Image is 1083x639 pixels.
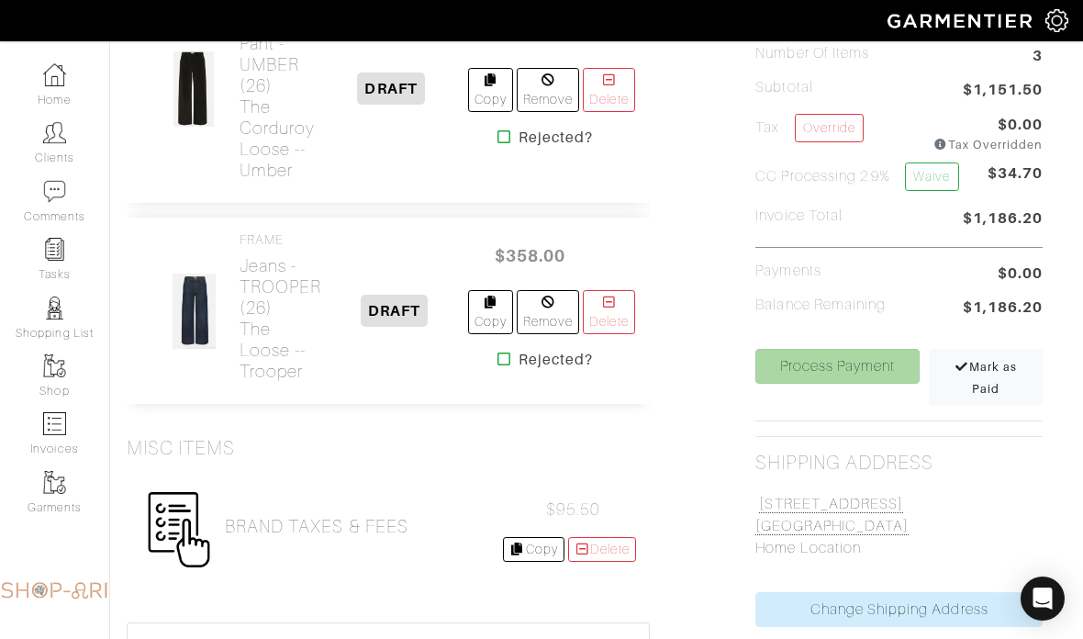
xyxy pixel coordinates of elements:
[127,437,236,460] h3: Misc Items
[172,273,217,350] img: sUCN7yQXHPoLuVi5Rj6wd3ks
[1033,45,1043,70] span: 3
[905,163,958,191] a: Waive
[568,537,636,562] a: Delete
[988,163,1043,198] span: $34.70
[517,290,579,334] a: Remove
[755,45,869,62] h5: Number of Items
[963,207,1043,232] span: $1,186.20
[503,537,564,562] a: Copy
[468,290,513,334] a: Copy
[933,136,1043,153] div: Tax Overridden
[240,12,315,181] h2: Casual Pant - UMBER (26) The Corduroy Loose -- Umber
[755,263,821,280] h5: Payments
[225,516,408,537] a: BRAND TAXES & FEES
[755,349,919,384] a: Process Payment
[755,207,843,225] h5: Invoice Total
[240,232,321,382] a: FRAME Jeans - TROOPER (26)The Loose -- Trooper
[43,412,66,435] img: orders-icon-0abe47150d42831381b5fb84f609e132dff9fe21cb692f30cb5eec754e2cba89.png
[43,297,66,319] img: stylists-icon-eb353228a002819b7ec25b43dbf5f0378dd9e0616d9560372ff212230b889e62.png
[755,493,1043,559] p: Home Location
[140,491,218,568] img: Womens_Miscellaneous-d673f60aaa87559a6952b59d05bf1b3a3b9c20a1534f02d223eac102529ca4c9.png
[878,5,1045,37] img: garmentier-logo-header-white-b43fb05a5012e4ada735d5af1a66efaba907eab6374d6393d1fbf88cb4ef424d.png
[755,297,886,314] h5: Balance Remaining
[755,79,812,96] h5: Subtotal
[1045,9,1068,32] img: gear-icon-white-bd11855cb880d31180b6d7d6211b90ccbf57a29d726f0c71d8c61bd08dd39cc2.png
[240,255,321,382] h2: Jeans - TROOPER (26) The Loose -- Trooper
[519,127,593,149] strong: Rejected?
[240,232,321,248] h4: FRAME
[583,68,634,112] a: Delete
[998,114,1043,136] span: $0.00
[43,63,66,86] img: dashboard-icon-dbcd8f5a0b271acd01030246c82b418ddd0df26cd7fceb0bd07c9910d44c42f6.png
[43,354,66,377] img: garments-icon-b7da505a4dc4fd61783c78ac3ca0ef83fa9d6f193b1c9dc38574b1d14d53ca28.png
[963,297,1043,321] span: $1,186.20
[955,360,1017,396] span: Mark as Paid
[43,238,66,261] img: reminder-icon-8004d30b9f0a5d33ae49ab947aed9ed385cf756f9e5892f1edd6e32f2345188e.png
[1021,577,1065,621] div: Open Intercom Messenger
[361,295,428,327] span: DRAFT
[755,114,864,146] h5: Tax
[519,349,593,371] strong: Rejected?
[173,50,215,128] img: sk6kuDb2ae5ywzvEdmoPrDWr
[795,114,864,142] a: Override
[475,236,586,275] span: $358.00
[963,79,1043,104] span: $1,151.50
[43,180,66,203] img: comment-icon-a0a6a9ef722e966f86d9cbdc48e553b5cf19dbc54f86b18d962a5391bc8f6eb6.png
[43,471,66,494] img: garments-icon-b7da505a4dc4fd61783c78ac3ca0ef83fa9d6f193b1c9dc38574b1d14d53ca28.png
[43,121,66,144] img: clients-icon-6bae9207a08558b7cb47a8932f037763ab4055f8c8b6bfacd5dc20c3e0201464.png
[755,452,933,475] h2: Shipping Address
[583,290,634,334] a: Delete
[998,263,1043,285] span: $0.00
[357,73,424,105] span: DRAFT
[929,349,1043,406] a: Mark as Paid
[755,163,958,191] h5: CC Processing 2.9%
[546,500,600,519] span: $95.50
[468,68,513,112] a: Copy
[517,68,579,112] a: Remove
[755,592,1043,627] a: Change Shipping Address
